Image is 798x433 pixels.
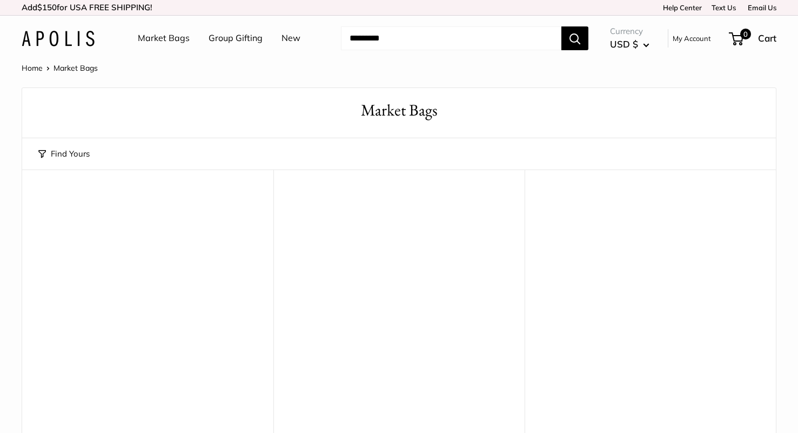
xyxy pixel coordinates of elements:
a: 0 Cart [730,30,776,47]
h1: Market Bags [38,99,760,122]
a: Home [22,63,43,73]
a: Petite Market Bag in NaturalPetite Market Bag in Natural [284,197,514,426]
span: Market Bags [53,63,98,73]
span: Cart [758,32,776,44]
a: Group Gifting [209,30,263,46]
a: Text Us [712,3,736,12]
a: Help Center [659,3,702,12]
span: $150 [37,2,57,12]
button: USD $ [610,36,649,53]
a: New [281,30,300,46]
nav: Breadcrumb [22,61,98,75]
a: Market Bags [138,30,190,46]
button: Search [561,26,588,50]
button: Find Yours [38,146,90,161]
a: Email Us [744,3,776,12]
span: 0 [740,29,751,39]
a: Market Bag in NaturalMarket Bag in Natural [535,197,765,426]
a: My Account [673,32,711,45]
span: Currency [610,24,649,39]
span: USD $ [610,38,638,50]
img: Apolis [22,31,95,46]
input: Search... [341,26,561,50]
